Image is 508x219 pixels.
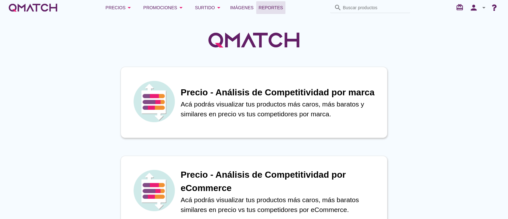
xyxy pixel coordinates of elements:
[334,4,342,11] i: search
[228,1,256,14] a: Imágenes
[112,67,396,138] a: iconPrecio - Análisis de Competitividad por marcaAcá podrás visualizar tus productos más caros, m...
[206,24,302,56] img: QMatchLogo
[125,4,133,11] i: arrow_drop_down
[100,1,138,14] button: Precios
[215,4,223,11] i: arrow_drop_down
[138,1,190,14] button: Promociones
[132,168,176,213] img: icon
[456,3,466,11] i: redeem
[177,4,185,11] i: arrow_drop_down
[181,99,381,119] p: Acá podrás visualizar tus productos más caros, más baratos y similares en precio vs tus competido...
[181,168,381,195] h1: Precio - Análisis de Competitividad por eCommerce
[467,3,480,12] i: person
[105,4,133,11] div: Precios
[181,195,381,215] p: Acá podrás visualizar tus productos más caros, más baratos similares en precio vs tus competidore...
[181,86,381,99] h1: Precio - Análisis de Competitividad por marca
[195,4,223,11] div: Surtido
[132,79,176,124] img: icon
[259,4,283,11] span: Reportes
[8,1,58,14] a: white-qmatch-logo
[190,1,228,14] button: Surtido
[480,4,488,11] i: arrow_drop_down
[230,4,254,11] span: Imágenes
[343,3,406,13] input: Buscar productos
[256,1,286,14] a: Reportes
[143,4,185,11] div: Promociones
